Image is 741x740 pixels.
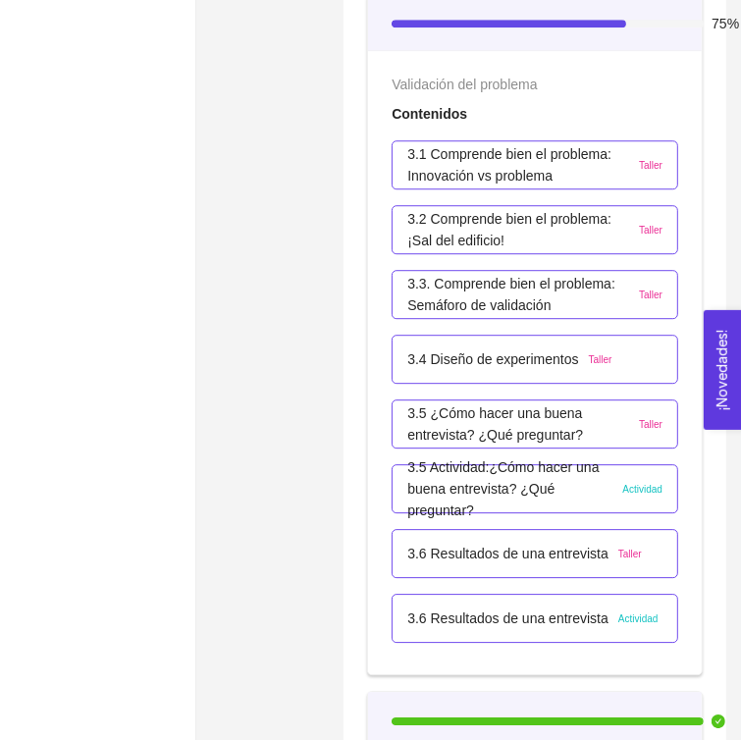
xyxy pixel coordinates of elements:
p: 3.4 Diseño de experimentos [407,348,578,370]
span: Taller [639,223,662,238]
span: Actividad [622,482,662,498]
p: 3.5 ¿Cómo hacer una buena entrevista? ¿Qué preguntar? [407,402,629,446]
span: 75% [712,17,739,30]
span: Validación del problema [392,77,537,92]
span: Taller [589,352,612,368]
p: 3.6 Resultados de una entrevista [407,608,609,629]
span: Taller [639,417,662,433]
strong: Contenidos [392,106,467,122]
span: Taller [639,288,662,303]
button: Open Feedback Widget [704,310,741,430]
span: Taller [618,547,642,562]
span: Actividad [618,611,659,627]
span: check-circle [712,714,725,728]
p: 3.1 Comprende bien el problema: Innovación vs problema [407,143,629,186]
p: 3.2 Comprende bien el problema: ¡Sal del edificio! [407,208,629,251]
p: 3.6 Resultados de una entrevista [407,543,609,564]
p: 3.5 Actividad:¿Cómo hacer una buena entrevista? ¿Qué preguntar? [407,456,612,521]
span: Taller [639,158,662,174]
p: 3.3. Comprende bien el problema: Semáforo de validación [407,273,629,316]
